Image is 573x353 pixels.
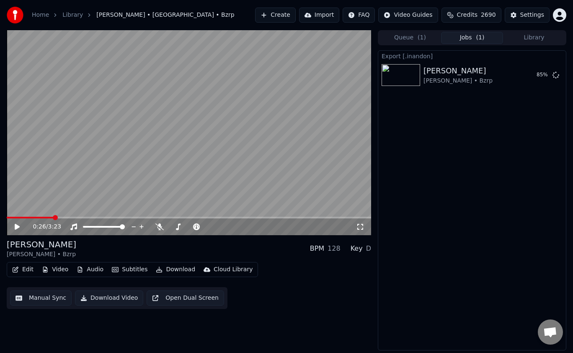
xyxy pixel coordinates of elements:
[378,51,566,61] div: Export [.inandon]
[520,11,544,19] div: Settings
[328,244,341,254] div: 128
[7,250,76,259] div: [PERSON_NAME] • Bzrp
[75,291,143,306] button: Download Video
[351,244,363,254] div: Key
[418,34,426,42] span: ( 1 )
[39,264,72,275] button: Video
[423,77,493,85] div: [PERSON_NAME] • Bzrp
[96,11,234,19] span: [PERSON_NAME] • [GEOGRAPHIC_DATA] • Bzrp
[441,8,501,23] button: Credits2690
[441,32,503,44] button: Jobs
[32,11,235,19] nav: breadcrumb
[33,223,46,231] span: 0:26
[7,7,23,23] img: youka
[379,32,441,44] button: Queue
[457,11,478,19] span: Credits
[32,11,49,19] a: Home
[152,264,199,275] button: Download
[62,11,83,19] a: Library
[214,265,253,274] div: Cloud Library
[366,244,371,254] div: D
[10,291,72,306] button: Manual Sync
[476,34,485,42] span: ( 1 )
[537,72,549,78] div: 85 %
[108,264,151,275] button: Subtitles
[503,32,565,44] button: Library
[423,65,493,77] div: [PERSON_NAME]
[343,8,375,23] button: FAQ
[538,319,563,345] div: Open chat
[48,223,61,231] span: 3:23
[147,291,224,306] button: Open Dual Screen
[9,264,37,275] button: Edit
[299,8,339,23] button: Import
[505,8,550,23] button: Settings
[7,239,76,250] div: [PERSON_NAME]
[378,8,438,23] button: Video Guides
[310,244,324,254] div: BPM
[255,8,296,23] button: Create
[33,223,53,231] div: /
[73,264,107,275] button: Audio
[481,11,496,19] span: 2690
